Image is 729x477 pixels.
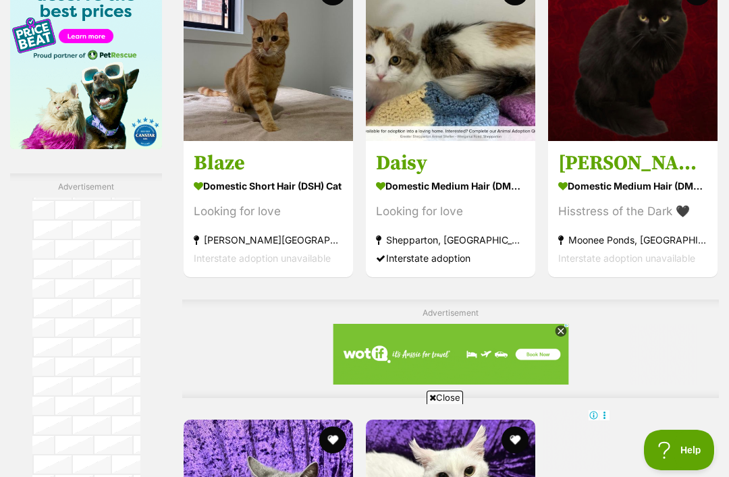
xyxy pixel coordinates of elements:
a: Daisy Domestic Medium Hair (DMH) Cat Looking for love Shepparton, [GEOGRAPHIC_DATA] Interstate ad... [366,141,535,278]
strong: Domestic Medium Hair (DMH) Cat [558,177,707,196]
div: Looking for love [194,203,343,221]
a: [PERSON_NAME] Domestic Medium Hair (DMH) Cat Hisstress of the Dark 🖤 Moonee Ponds, [GEOGRAPHIC_DA... [548,141,718,278]
strong: Domestic Short Hair (DSH) Cat [194,177,343,196]
a: Blaze Domestic Short Hair (DSH) Cat Looking for love [PERSON_NAME][GEOGRAPHIC_DATA] Interstate ad... [184,141,353,278]
div: Advertisement [182,300,719,399]
h3: [PERSON_NAME] [558,151,707,177]
div: Hisstress of the Dark 🖤 [558,203,707,221]
strong: Shepparton, [GEOGRAPHIC_DATA] [376,231,525,250]
h3: Daisy [376,151,525,177]
span: Close [427,391,463,404]
strong: Moonee Ponds, [GEOGRAPHIC_DATA] [558,231,707,250]
iframe: Advertisement [205,324,697,385]
iframe: Advertisement [119,410,610,470]
div: Looking for love [376,203,525,221]
span: Interstate adoption unavailable [558,253,695,264]
strong: Domestic Medium Hair (DMH) Cat [376,177,525,196]
div: Interstate adoption [376,250,525,268]
iframe: Help Scout Beacon - Open [644,430,715,470]
h3: Blaze [194,151,343,177]
span: Interstate adoption unavailable [194,253,331,264]
strong: [PERSON_NAME][GEOGRAPHIC_DATA] [194,231,343,250]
